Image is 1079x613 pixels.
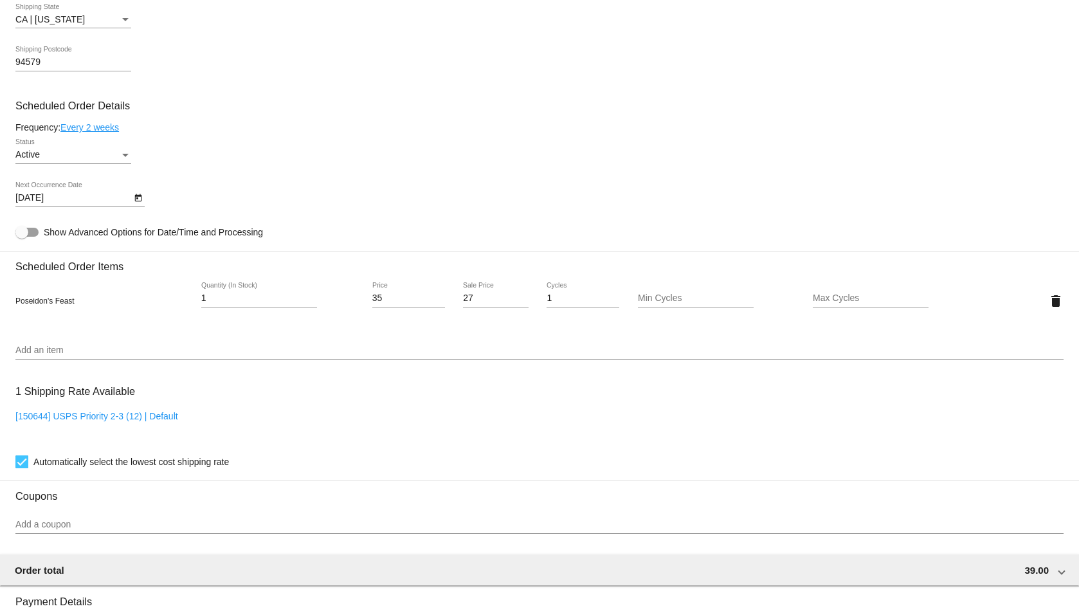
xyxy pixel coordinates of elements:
span: Active [15,149,40,160]
input: Price [372,293,445,304]
input: Max Cycles [813,293,929,304]
input: Quantity (In Stock) [201,293,317,304]
div: Frequency: [15,122,1064,133]
input: Add a coupon [15,520,1064,530]
input: Cycles [547,293,619,304]
button: Open calendar [131,190,145,204]
input: Min Cycles [638,293,754,304]
h3: Scheduled Order Details [15,100,1064,112]
span: Automatically select the lowest cost shipping rate [33,454,229,470]
span: 39.00 [1024,565,1049,576]
a: Every 2 weeks [60,122,119,133]
input: Next Occurrence Date [15,193,131,203]
input: Shipping Postcode [15,57,131,68]
mat-icon: delete [1048,293,1064,309]
h3: Coupons [15,480,1064,502]
h3: Payment Details [15,586,1064,608]
input: Add an item [15,345,1064,356]
h3: Scheduled Order Items [15,251,1064,273]
mat-select: Status [15,150,131,160]
span: CA | [US_STATE] [15,14,85,24]
h3: 1 Shipping Rate Available [15,378,135,405]
span: Order total [15,565,64,576]
span: Show Advanced Options for Date/Time and Processing [44,226,263,239]
input: Sale Price [463,293,529,304]
span: Poseidon's Feast [15,297,75,306]
a: [150644] USPS Priority 2-3 (12) | Default [15,411,178,421]
mat-select: Shipping State [15,15,131,25]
